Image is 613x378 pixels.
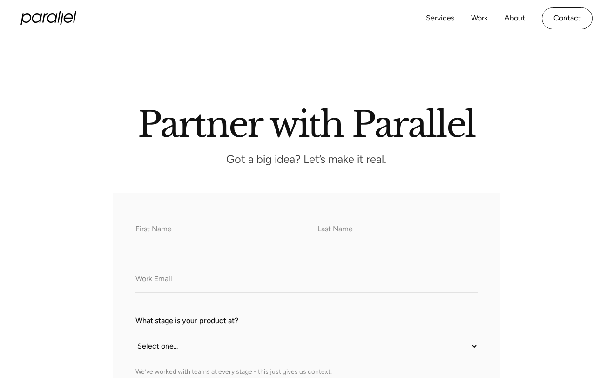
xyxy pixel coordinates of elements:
a: home [20,11,76,25]
input: Last Name [317,217,478,243]
a: About [505,12,525,25]
p: Got a big idea? Let’s make it real. [167,155,446,163]
div: We’ve worked with teams at every stage - this just gives us context. [135,367,478,377]
a: Contact [542,7,593,29]
h2: Partner with Parallel [55,108,558,137]
label: What stage is your product at? [135,315,478,326]
input: First Name [135,217,296,243]
input: Work Email [135,267,478,293]
a: Work [471,12,488,25]
a: Services [426,12,454,25]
